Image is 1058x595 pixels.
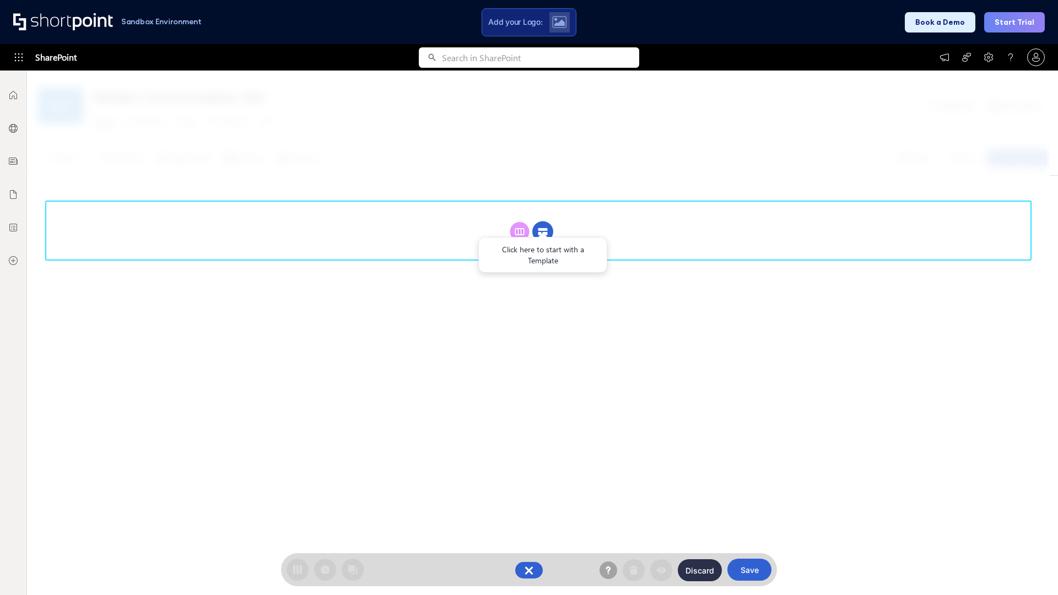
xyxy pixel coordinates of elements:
span: SharePoint [35,44,77,71]
img: Upload logo [552,16,566,28]
input: Search in SharePoint [442,47,639,68]
h1: Sandbox Environment [121,19,202,25]
button: Discard [678,559,722,581]
button: Save [727,559,771,581]
button: Start Trial [984,12,1045,33]
span: Add your Logo: [488,17,542,27]
button: Book a Demo [905,12,975,33]
iframe: Chat Widget [1003,542,1058,595]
